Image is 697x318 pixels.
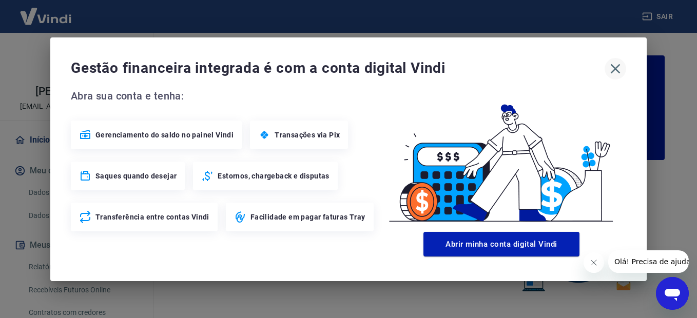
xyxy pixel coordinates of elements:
[584,252,604,273] iframe: Close message
[608,250,689,273] iframe: Message from company
[250,212,365,222] span: Facilidade em pagar faturas Tray
[218,171,329,181] span: Estornos, chargeback e disputas
[95,212,209,222] span: Transferência entre contas Vindi
[95,130,234,140] span: Gerenciamento do saldo no painel Vindi
[656,277,689,310] iframe: Button to launch messaging window
[377,88,626,228] img: Good Billing
[275,130,340,140] span: Transações via Pix
[95,171,177,181] span: Saques quando desejar
[71,88,377,104] span: Abra sua conta e tenha:
[423,232,579,256] button: Abrir minha conta digital Vindi
[6,7,86,15] span: Olá! Precisa de ajuda?
[71,58,605,78] span: Gestão financeira integrada é com a conta digital Vindi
